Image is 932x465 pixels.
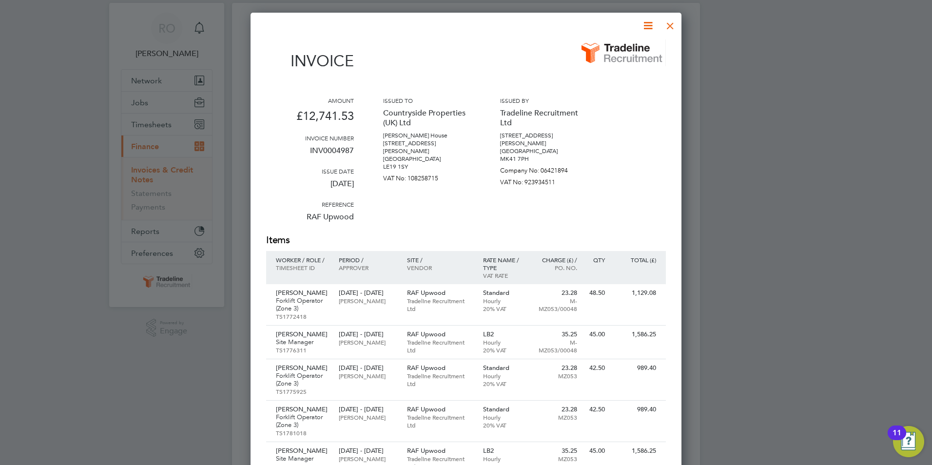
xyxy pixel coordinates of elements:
[483,455,525,463] p: Hourly
[407,330,473,338] p: RAF Upwood
[587,406,605,413] p: 42.50
[383,132,471,139] p: [PERSON_NAME] House
[535,338,577,354] p: M-MZ053/00048
[615,406,656,413] p: 989.40
[893,433,901,446] div: 11
[266,52,354,70] h1: Invoice
[276,387,329,395] p: TS1775925
[500,97,588,104] h3: Issued by
[535,330,577,338] p: 35.25
[276,297,329,312] p: Forklift Operator (Zone 3)
[266,175,354,200] p: [DATE]
[535,372,577,380] p: MZ053
[383,171,471,182] p: VAT No: 108258715
[483,406,525,413] p: Standard
[615,256,656,264] p: Total (£)
[407,447,473,455] p: RAF Upwood
[266,167,354,175] h3: Issue date
[483,380,525,387] p: 20% VAT
[339,364,397,372] p: [DATE] - [DATE]
[407,406,473,413] p: RAF Upwood
[339,289,397,297] p: [DATE] - [DATE]
[383,139,471,155] p: [STREET_ADDRESS][PERSON_NAME]
[535,447,577,455] p: 35.25
[500,163,588,174] p: Company No: 06421894
[483,364,525,372] p: Standard
[276,406,329,413] p: [PERSON_NAME]
[483,256,525,271] p: Rate name / type
[483,297,525,305] p: Hourly
[500,147,588,155] p: [GEOGRAPHIC_DATA]
[587,289,605,297] p: 48.50
[276,330,329,338] p: [PERSON_NAME]
[615,364,656,372] p: 989.40
[500,155,588,163] p: MK41 7PH
[483,421,525,429] p: 20% VAT
[339,372,397,380] p: [PERSON_NAME]
[483,447,525,455] p: LB2
[266,134,354,142] h3: Invoice number
[276,429,329,437] p: TS1781018
[483,346,525,354] p: 20% VAT
[339,338,397,346] p: [PERSON_NAME]
[587,447,605,455] p: 45.00
[535,297,577,312] p: M-MZ053/00048
[500,132,588,147] p: [STREET_ADDRESS][PERSON_NAME]
[276,289,329,297] p: [PERSON_NAME]
[383,155,471,163] p: [GEOGRAPHIC_DATA]
[500,174,588,186] p: VAT No: 923934511
[407,364,473,372] p: RAF Upwood
[578,39,666,66] img: tradelinerecruitment-logo-remittance.png
[615,330,656,338] p: 1,586.25
[535,455,577,463] p: MZ053
[535,289,577,297] p: 23.28
[339,256,397,264] p: Period /
[276,264,329,271] p: Timesheet ID
[266,97,354,104] h3: Amount
[483,372,525,380] p: Hourly
[407,297,473,312] p: Tradeline Recruitment Ltd
[587,256,605,264] p: QTY
[535,406,577,413] p: 23.28
[339,406,397,413] p: [DATE] - [DATE]
[587,364,605,372] p: 42.50
[339,297,397,305] p: [PERSON_NAME]
[407,372,473,387] p: Tradeline Recruitment Ltd
[276,256,329,264] p: Worker / Role /
[276,346,329,354] p: TS1776311
[266,104,354,134] p: £12,741.53
[339,413,397,421] p: [PERSON_NAME]
[276,372,329,387] p: Forklift Operator (Zone 3)
[483,330,525,338] p: LB2
[276,455,329,463] p: Site Manager
[407,256,473,264] p: Site /
[535,256,577,264] p: Charge (£) /
[276,413,329,429] p: Forklift Operator (Zone 3)
[276,364,329,372] p: [PERSON_NAME]
[407,289,473,297] p: RAF Upwood
[407,264,473,271] p: Vendor
[276,338,329,346] p: Site Manager
[266,233,666,247] h2: Items
[535,413,577,421] p: MZ053
[266,200,354,208] h3: Reference
[535,364,577,372] p: 23.28
[483,413,525,421] p: Hourly
[407,413,473,429] p: Tradeline Recruitment Ltd
[483,271,525,279] p: VAT rate
[383,97,471,104] h3: Issued to
[615,447,656,455] p: 1,586.25
[339,264,397,271] p: Approver
[383,163,471,171] p: LE19 1SY
[535,264,577,271] p: Po. No.
[383,104,471,132] p: Countryside Properties (UK) Ltd
[615,289,656,297] p: 1,129.08
[266,208,354,233] p: RAF Upwood
[407,338,473,354] p: Tradeline Recruitment Ltd
[483,338,525,346] p: Hourly
[483,305,525,312] p: 20% VAT
[500,104,588,132] p: Tradeline Recruitment Ltd
[266,142,354,167] p: INV0004987
[339,330,397,338] p: [DATE] - [DATE]
[587,330,605,338] p: 45.00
